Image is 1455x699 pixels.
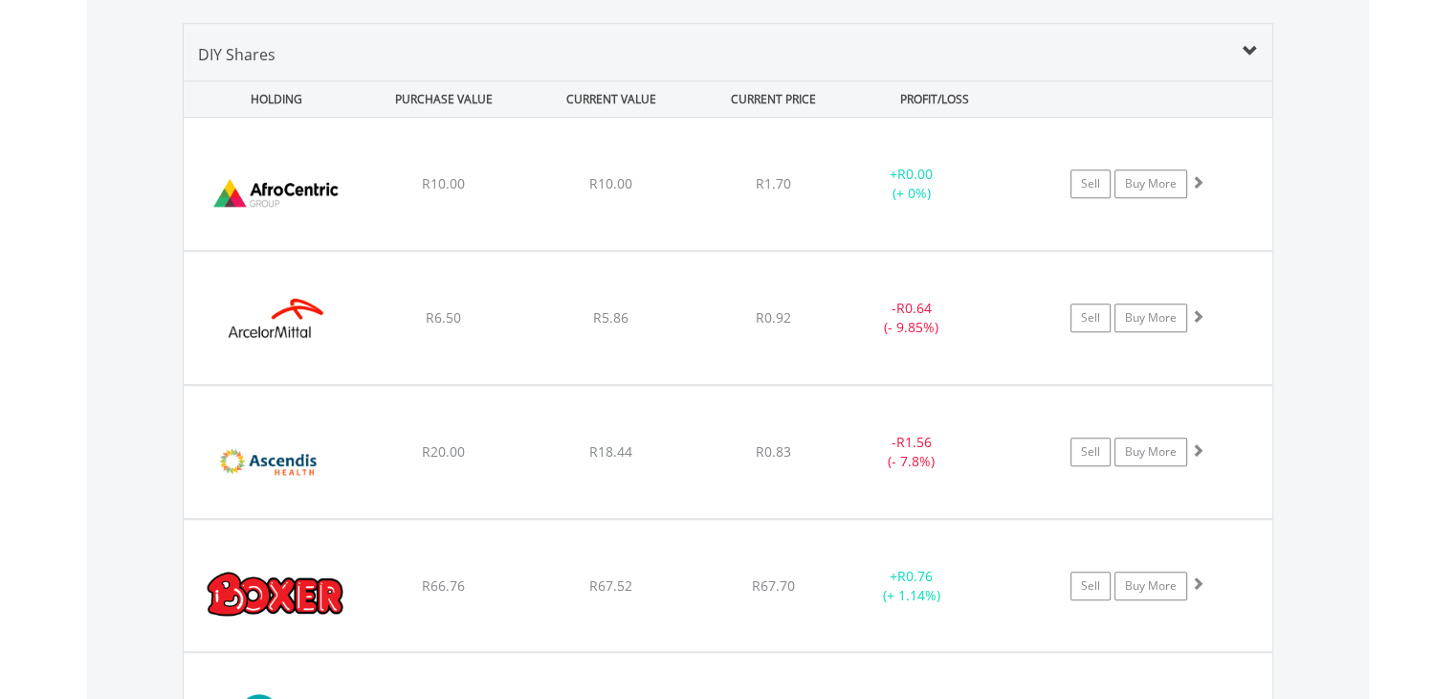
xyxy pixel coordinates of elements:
[752,576,795,595] span: R67.70
[193,276,358,379] img: EQU.ZA.ACL.png
[1070,169,1111,198] a: Sell
[1114,169,1187,198] a: Buy More
[897,567,933,585] span: R0.76
[422,442,465,461] span: R20.00
[756,442,791,461] span: R0.83
[193,410,358,513] img: EQU.ZA.ASC.png
[896,299,932,317] span: R0.64
[756,308,791,327] span: R0.92
[696,81,849,117] div: CURRENT PRICE
[853,81,1017,117] div: PROFIT/LOSS
[593,308,628,327] span: R5.86
[422,174,465,192] span: R10.00
[193,544,358,646] img: EQU.ZA.BOX.png
[185,81,359,117] div: HOLDING
[426,308,461,327] span: R6.50
[840,165,984,203] div: + (+ 0%)
[193,142,358,245] img: EQU.ZA.ACT.png
[1114,572,1187,600] a: Buy More
[198,44,276,65] span: DIY Shares
[1070,572,1111,600] a: Sell
[589,174,632,192] span: R10.00
[589,576,632,595] span: R67.52
[363,81,526,117] div: PURCHASE VALUE
[1114,304,1187,332] a: Buy More
[530,81,694,117] div: CURRENT VALUE
[756,174,791,192] span: R1.70
[422,576,465,595] span: R66.76
[896,433,932,451] span: R1.56
[840,433,984,471] div: - (- 7.8%)
[1070,304,1111,332] a: Sell
[840,567,984,605] div: + (+ 1.14%)
[1114,438,1187,466] a: Buy More
[1070,438,1111,466] a: Sell
[589,442,632,461] span: R18.44
[897,165,933,183] span: R0.00
[840,299,984,337] div: - (- 9.85%)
